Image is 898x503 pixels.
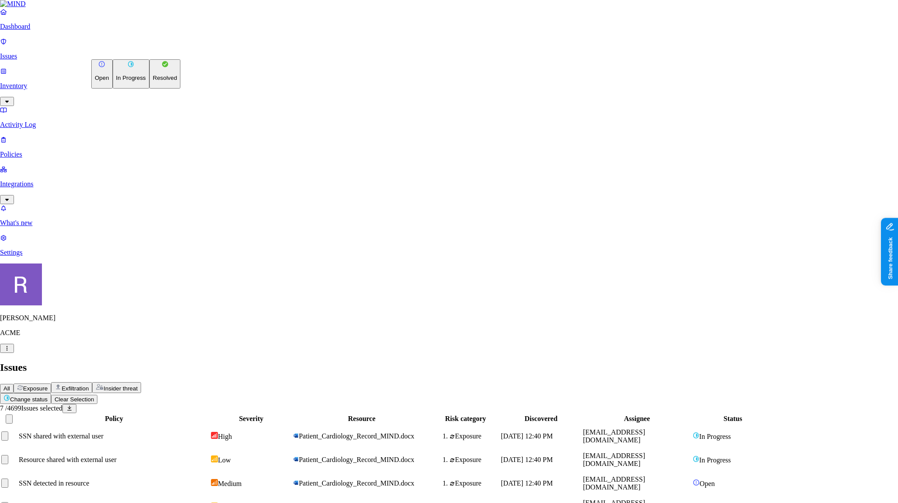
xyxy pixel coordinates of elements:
[116,75,146,81] p: In Progress
[128,61,134,68] img: status-in-progress
[162,61,169,68] img: status-resolved
[98,61,105,68] img: status-open
[153,75,177,81] p: Resolved
[95,75,109,81] p: Open
[91,59,180,89] div: Change status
